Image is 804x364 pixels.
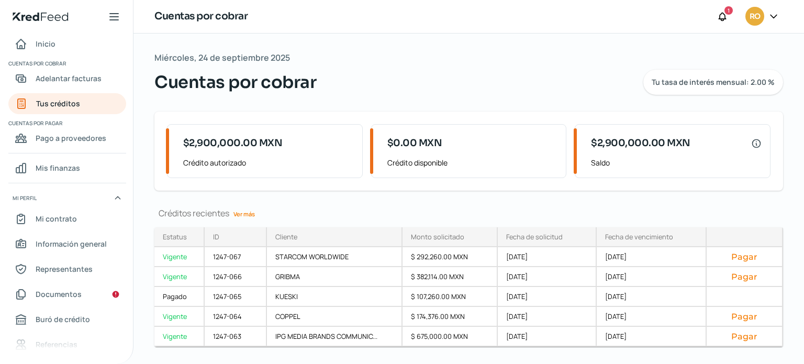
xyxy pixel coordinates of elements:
[403,287,498,307] div: $ 107,260.00 MXN
[36,313,90,326] span: Buró de crédito
[267,327,403,347] div: IPG MEDIA BRANDS COMMUNIC...
[715,271,774,282] button: Pagar
[597,327,707,347] div: [DATE]
[597,247,707,267] div: [DATE]
[8,334,126,355] a: Referencias
[205,307,267,327] div: 1247-064
[229,206,259,222] a: Ver más
[403,267,498,287] div: $ 382,114.00 MXN
[498,267,596,287] div: [DATE]
[154,307,205,327] a: Vigente
[403,247,498,267] div: $ 292,260.00 MXN
[36,161,80,174] span: Mis finanzas
[403,327,498,347] div: $ 675,000.00 MXN
[205,327,267,347] div: 1247-063
[267,287,403,307] div: KUESKI
[591,136,690,150] span: $2,900,000.00 MXN
[267,247,403,267] div: STARCOM WORLDWIDE
[154,327,205,347] a: Vigente
[183,156,354,169] span: Crédito autorizado
[597,267,707,287] div: [DATE]
[8,208,126,229] a: Mi contrato
[36,237,107,250] span: Información general
[205,267,267,287] div: 1247-066
[597,287,707,307] div: [DATE]
[8,68,126,89] a: Adelantar facturas
[652,79,775,86] span: Tu tasa de interés mensual: 2.00 %
[36,262,93,275] span: Representantes
[8,128,126,149] a: Pago a proveedores
[591,156,762,169] span: Saldo
[36,288,82,301] span: Documentos
[8,118,125,128] span: Cuentas por pagar
[403,307,498,327] div: $ 174,376.00 MXN
[8,259,126,280] a: Representantes
[154,9,248,24] h1: Cuentas por cobrar
[183,136,283,150] span: $2,900,000.00 MXN
[8,309,126,330] a: Buró de crédito
[163,232,187,241] div: Estatus
[267,307,403,327] div: COPPEL
[154,70,316,95] span: Cuentas por cobrar
[36,338,77,351] span: Referencias
[605,232,673,241] div: Fecha de vencimiento
[154,207,783,219] div: Créditos recientes
[8,284,126,305] a: Documentos
[154,267,205,287] a: Vigente
[36,72,102,85] span: Adelantar facturas
[728,6,730,15] span: 1
[205,287,267,307] div: 1247-065
[387,156,558,169] span: Crédito disponible
[154,287,205,307] a: Pagado
[8,59,125,68] span: Cuentas por cobrar
[387,136,442,150] span: $0.00 MXN
[498,287,596,307] div: [DATE]
[8,158,126,179] a: Mis finanzas
[498,327,596,347] div: [DATE]
[154,50,290,65] span: Miércoles, 24 de septiembre 2025
[267,267,403,287] div: GRIBMA
[154,247,205,267] a: Vigente
[750,10,760,23] span: RO
[411,232,464,241] div: Monto solicitado
[8,34,126,54] a: Inicio
[8,234,126,255] a: Información general
[36,37,55,50] span: Inicio
[36,212,77,225] span: Mi contrato
[498,307,596,327] div: [DATE]
[36,131,106,145] span: Pago a proveedores
[275,232,297,241] div: Cliente
[498,247,596,267] div: [DATE]
[8,93,126,114] a: Tus créditos
[213,232,219,241] div: ID
[205,247,267,267] div: 1247-067
[506,232,563,241] div: Fecha de solicitud
[597,307,707,327] div: [DATE]
[715,251,774,262] button: Pagar
[715,331,774,341] button: Pagar
[36,97,80,110] span: Tus créditos
[715,311,774,322] button: Pagar
[13,193,37,203] span: Mi perfil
